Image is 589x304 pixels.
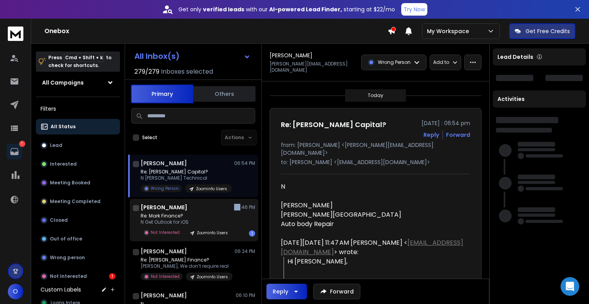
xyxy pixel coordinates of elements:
h1: [PERSON_NAME] [141,203,187,211]
button: Reply [423,131,439,139]
label: Select [142,134,157,141]
p: Meeting Completed [50,198,101,205]
button: Reply [266,284,307,299]
h1: Re: [PERSON_NAME] Capital? [281,119,386,130]
button: O [8,284,23,299]
a: 1 [7,144,22,159]
p: Zoominfo Users [197,230,228,236]
div: [PERSON_NAME][GEOGRAPHIC_DATA] [281,210,464,219]
h1: All Inbox(s) [134,52,180,60]
div: 1 [109,273,115,279]
button: Meeting Booked [36,175,120,191]
p: Interested [50,161,77,167]
h3: Custom Labels [41,286,81,293]
p: Not Interested [151,230,180,235]
h1: [PERSON_NAME] [141,247,187,255]
button: All Campaigns [36,75,120,90]
p: [PERSON_NAME][EMAIL_ADDRESS][DOMAIN_NAME] [270,61,356,73]
p: Closed [50,217,68,223]
h1: [PERSON_NAME] [270,51,312,59]
p: N [PERSON_NAME] Technical [141,175,232,181]
p: Re: [PERSON_NAME] Capital? [141,169,232,175]
p: Lead Details [497,53,533,61]
button: Get Free Credits [509,23,575,39]
p: Not Interested [151,274,180,279]
button: Primary [131,85,193,103]
button: Interested [36,156,120,172]
p: 06:10 PM [236,292,255,299]
button: Others [193,85,256,103]
p: Wrong Person [151,186,179,191]
p: 06:46 PM [234,204,255,210]
p: N Get Outlook for iOS [141,219,233,225]
p: Press to check for shortcuts. [48,54,111,69]
p: 1 [19,141,25,147]
button: Closed [36,212,120,228]
div: N [281,182,464,191]
button: Forward [313,284,360,299]
h1: [PERSON_NAME] [141,159,187,167]
p: [PERSON_NAME], We don’t require real [141,263,233,269]
h3: Inboxes selected [161,67,213,76]
p: [DATE] : 06:54 pm [421,119,470,127]
p: Lead [50,142,62,148]
h3: Filters [36,103,120,114]
p: Get only with our starting at $22/mo [178,5,395,13]
img: logo [8,27,23,41]
p: Re: [PERSON_NAME] Finance? [141,257,233,263]
p: Wrong person [50,255,85,261]
div: Reply [273,288,288,295]
a: [EMAIL_ADDRESS][DOMAIN_NAME] [281,238,463,256]
h1: [PERSON_NAME] [141,292,187,299]
p: from: [PERSON_NAME] <[PERSON_NAME][EMAIL_ADDRESS][DOMAIN_NAME]> [281,141,470,157]
strong: AI-powered Lead Finder, [269,5,342,13]
p: Out of office [50,236,82,242]
p: 06:24 PM [235,248,255,255]
h1: All Campaigns [42,79,84,87]
p: Not Interested [50,273,87,279]
p: Re: Mark Finance? [141,213,233,219]
span: Cmd + Shift + k [64,53,104,62]
p: to: [PERSON_NAME] <[EMAIL_ADDRESS][DOMAIN_NAME]> [281,158,470,166]
div: Forward [446,131,470,139]
button: All Inbox(s) [128,48,257,64]
p: Add to [433,59,449,65]
p: Get Free Credits [526,27,570,35]
p: Today [368,92,383,99]
strong: verified leads [203,5,244,13]
button: Lead [36,138,120,153]
p: Zoominfo Users [196,186,227,192]
p: My Workspace [427,27,472,35]
div: Auto body Repair [281,219,464,229]
button: All Status [36,119,120,134]
h1: Onebox [44,27,388,36]
span: 279 / 279 [134,67,159,76]
button: Out of office [36,231,120,247]
p: Wrong Person [378,59,411,65]
p: 06:54 PM [234,160,255,166]
p: All Status [51,124,76,130]
button: Not Interested1 [36,269,120,284]
button: Try Now [401,3,427,16]
button: Meeting Completed [36,194,120,209]
div: [DATE][DATE] 11:47 AM [PERSON_NAME] < > wrote: [281,238,464,257]
p: Zoominfo Users [197,274,228,280]
p: Meeting Booked [50,180,90,186]
div: Activities [493,90,586,108]
div: 1 [249,230,255,237]
div: Open Intercom Messenger [561,277,579,296]
div: [PERSON_NAME] [281,201,464,210]
button: Wrong person [36,250,120,265]
p: Try Now [404,5,425,13]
